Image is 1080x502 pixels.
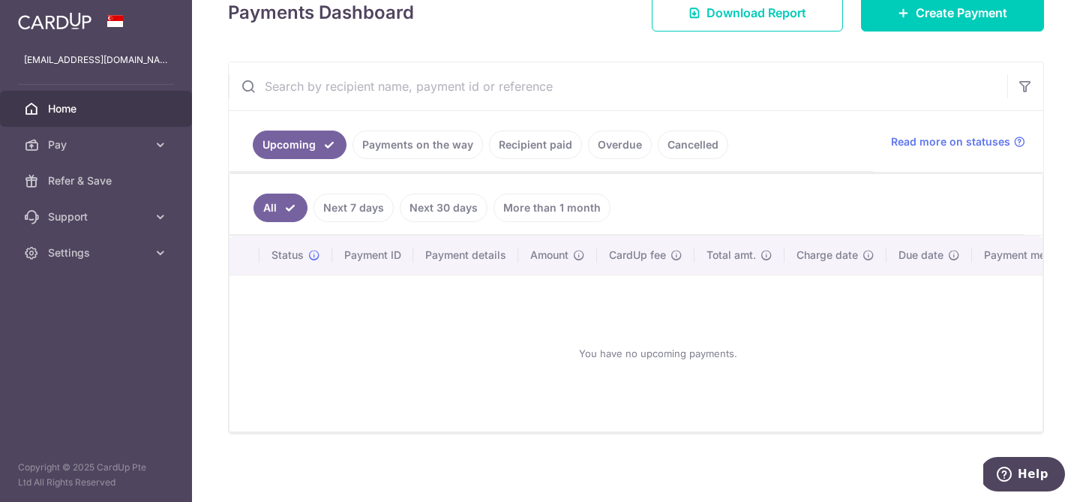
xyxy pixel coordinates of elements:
[332,236,413,275] th: Payment ID
[706,4,806,22] span: Download Report
[313,194,394,222] a: Next 7 days
[891,134,1010,149] span: Read more on statuses
[493,194,610,222] a: More than 1 month
[271,248,304,263] span: Status
[400,194,487,222] a: Next 30 days
[253,194,307,222] a: All
[48,245,147,260] span: Settings
[489,131,582,159] a: Recipient paid
[247,287,1068,419] div: You have no upcoming payments.
[898,248,943,263] span: Due date
[609,248,666,263] span: CardUp fee
[916,4,1007,22] span: Create Payment
[253,131,346,159] a: Upcoming
[983,457,1065,494] iframe: Opens a widget where you can find more information
[588,131,652,159] a: Overdue
[229,62,1007,110] input: Search by recipient name, payment id or reference
[18,12,91,30] img: CardUp
[796,248,858,263] span: Charge date
[48,137,147,152] span: Pay
[706,248,756,263] span: Total amt.
[891,134,1025,149] a: Read more on statuses
[48,101,147,116] span: Home
[48,173,147,188] span: Refer & Save
[530,248,568,263] span: Amount
[48,209,147,224] span: Support
[658,131,728,159] a: Cancelled
[24,53,168,68] p: [EMAIL_ADDRESS][DOMAIN_NAME]
[413,236,518,275] th: Payment details
[352,131,483,159] a: Payments on the way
